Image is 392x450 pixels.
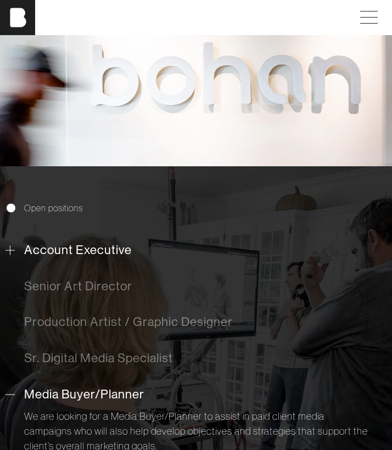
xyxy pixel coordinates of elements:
span: Account Executive [24,243,132,257]
span: Media Buyer/Planner [24,387,144,401]
span: Open positions [24,201,83,215]
span: Production Artist / Graphic Designer [24,314,233,329]
span: Sr. Digital Media Specialist [24,351,173,365]
span: Senior Art Director [24,279,132,293]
